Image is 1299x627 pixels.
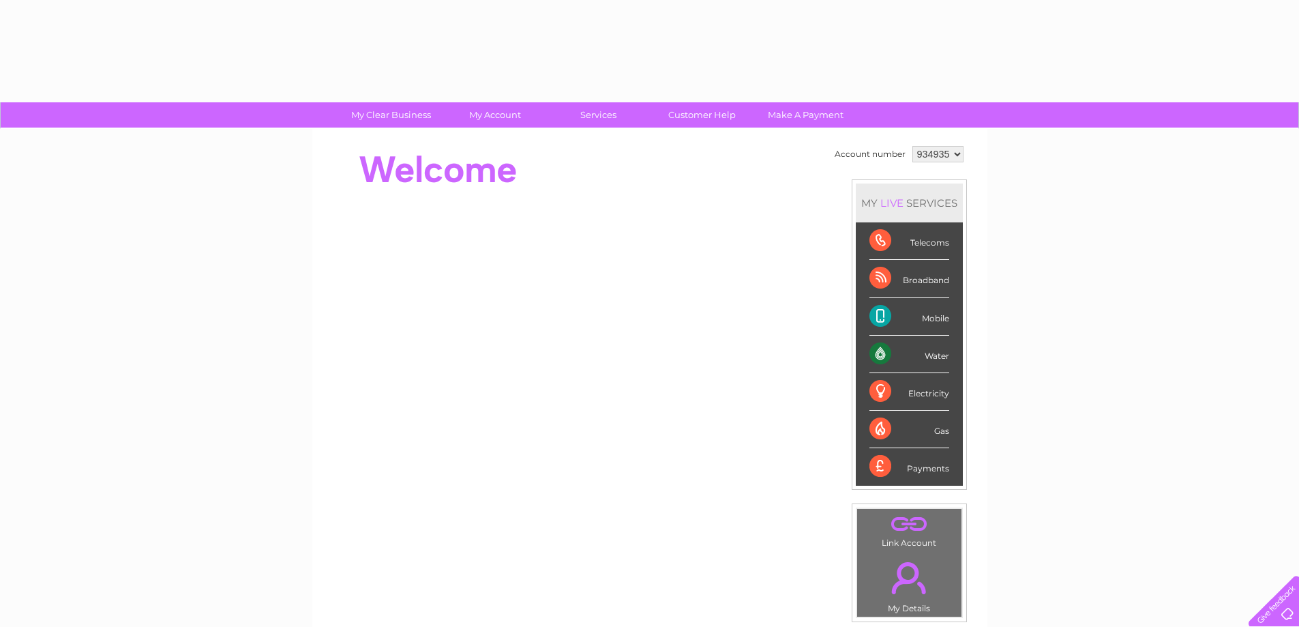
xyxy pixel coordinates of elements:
[542,102,655,128] a: Services
[869,336,949,373] div: Water
[869,373,949,411] div: Electricity
[831,143,909,166] td: Account number
[869,260,949,297] div: Broadband
[856,551,962,617] td: My Details
[861,554,958,602] a: .
[869,298,949,336] div: Mobile
[869,448,949,485] div: Payments
[856,508,962,551] td: Link Account
[856,184,963,222] div: MY SERVICES
[438,102,551,128] a: My Account
[869,222,949,260] div: Telecoms
[335,102,447,128] a: My Clear Business
[749,102,862,128] a: Make A Payment
[878,196,906,209] div: LIVE
[646,102,758,128] a: Customer Help
[861,512,958,536] a: .
[869,411,949,448] div: Gas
